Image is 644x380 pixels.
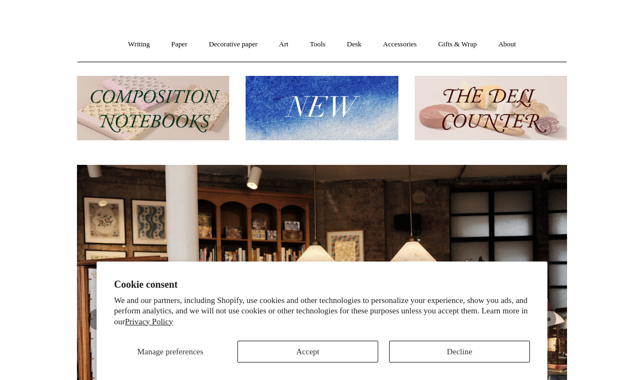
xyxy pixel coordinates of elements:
[488,30,526,59] a: About
[269,30,298,59] a: Art
[199,30,267,59] a: Decorative paper
[77,76,229,141] img: 202302 Composition ledgers.jpg__PID:69722ee6-fa44-49dd-a067-31375e5d54ec
[118,30,160,59] a: Writing
[246,76,398,141] img: New.jpg__PID:f73bdf93-380a-4a35-bcfe-7823039498e1
[389,341,530,363] button: Decline
[337,30,372,59] a: Desk
[373,30,427,59] a: Accessories
[300,30,336,59] a: Tools
[125,317,173,326] a: Privacy Policy
[162,30,198,59] a: Paper
[114,295,530,328] p: We and our partners, including Shopify, use cookies and other technologies to personalize your ex...
[415,76,567,141] img: The Deli Counter
[114,279,530,290] h2: Cookie consent
[237,341,378,363] button: Accept
[428,30,487,59] a: Gifts & Wrap
[88,308,110,330] button: Previous
[114,341,226,363] button: Manage preferences
[137,347,203,356] span: Manage preferences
